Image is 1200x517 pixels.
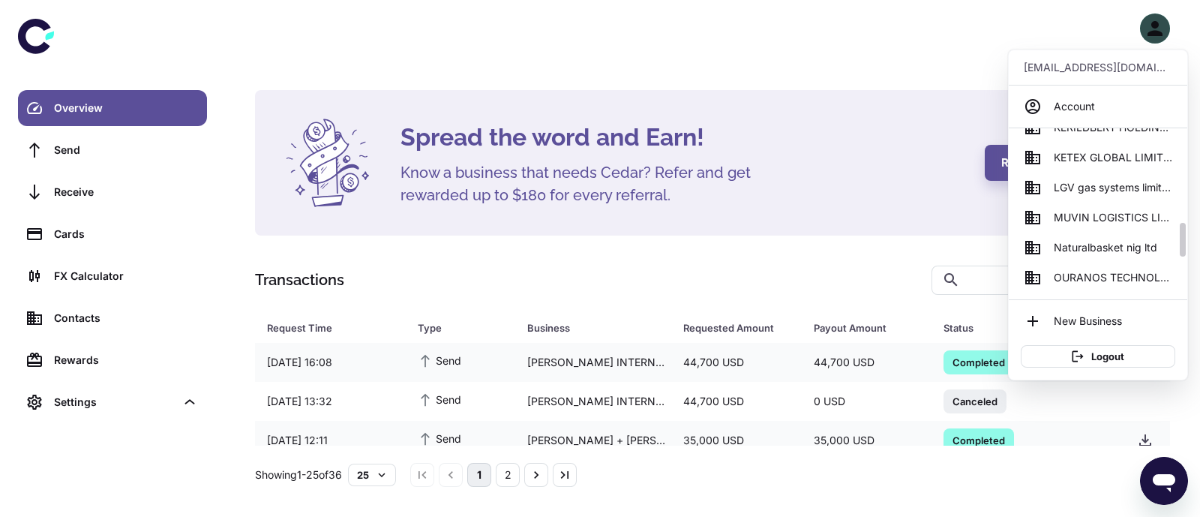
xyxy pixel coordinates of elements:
[1015,306,1181,336] li: New Business
[1054,179,1172,196] span: LGV gas systems limited
[1054,239,1157,256] span: Naturalbasket nig ltd
[1054,149,1172,166] span: KETEX GLOBAL LIMITED
[1021,345,1175,368] button: Logout
[1140,457,1188,505] iframe: Button to launch messaging window
[1015,92,1181,122] a: Account
[1054,209,1172,226] span: MUVIN LOGISTICS LIMITED
[1054,269,1172,286] span: OURANOS TECHNOLOGIES LIMITED
[1024,59,1172,76] p: [EMAIL_ADDRESS][DOMAIN_NAME]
